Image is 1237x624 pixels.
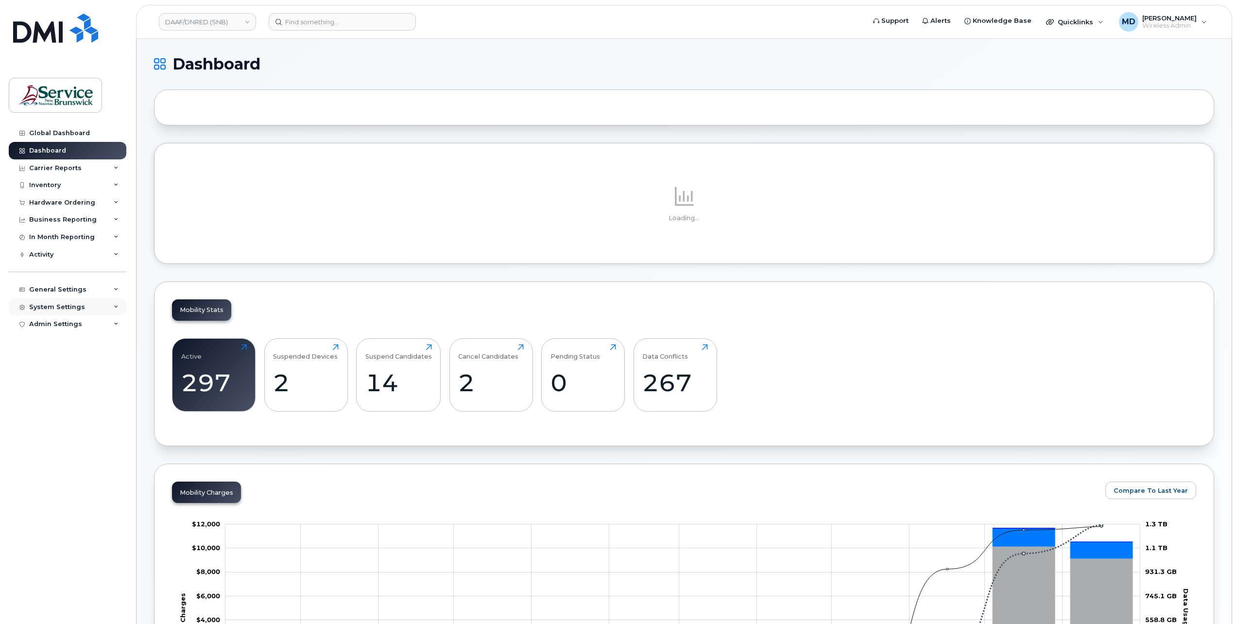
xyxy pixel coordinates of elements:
div: 267 [642,368,708,397]
a: Data Conflicts267 [642,344,708,406]
a: Suspend Candidates14 [365,344,432,406]
tspan: $8,000 [196,568,220,575]
tspan: $4,000 [196,616,220,624]
div: 0 [550,368,616,397]
div: Suspend Candidates [365,344,432,360]
g: $0 [192,544,220,552]
g: $0 [192,520,220,527]
div: Cancel Candidates [458,344,518,360]
p: Loading... [172,214,1196,223]
tspan: $12,000 [192,520,220,527]
tspan: Charges [179,593,187,623]
a: Suspended Devices2 [273,344,339,406]
g: $0 [196,616,220,624]
a: Cancel Candidates2 [458,344,524,406]
div: Suspended Devices [273,344,338,360]
div: 2 [273,368,339,397]
div: 2 [458,368,524,397]
div: 297 [181,368,247,397]
g: $0 [196,591,220,599]
a: Pending Status0 [550,344,616,406]
button: Compare To Last Year [1105,482,1196,499]
div: 14 [365,368,432,397]
tspan: $6,000 [196,591,220,599]
g: $0 [196,568,220,575]
tspan: 931.3 GB [1145,568,1177,575]
div: Data Conflicts [642,344,688,360]
div: Pending Status [550,344,600,360]
span: Compare To Last Year [1114,486,1188,495]
tspan: 1.3 TB [1145,520,1168,527]
tspan: $10,000 [192,544,220,552]
div: Active [181,344,202,360]
span: Dashboard [172,57,260,71]
tspan: 558.8 GB [1145,616,1177,624]
a: Active297 [181,344,247,406]
tspan: 1.1 TB [1145,544,1168,552]
tspan: 745.1 GB [1145,591,1177,599]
